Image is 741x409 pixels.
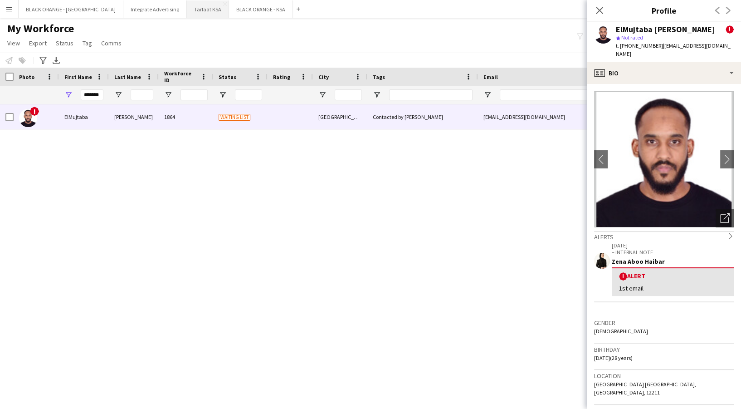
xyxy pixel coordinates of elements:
span: Waiting list [219,114,250,121]
input: Last Name Filter Input [131,89,153,100]
span: Email [483,74,498,80]
div: Zena Aboo Haibar [612,257,734,266]
div: ElMujtaba [PERSON_NAME] [616,25,715,34]
div: Open photos pop-in [716,209,734,227]
span: [DEMOGRAPHIC_DATA] [594,328,648,335]
app-action-btn: Advanced filters [38,55,49,66]
span: View [7,39,20,47]
button: BLACK ORANGE - KSA [229,0,293,18]
span: ! [726,25,734,34]
span: Last Name [114,74,141,80]
input: Status Filter Input [235,89,262,100]
div: [PERSON_NAME] [109,104,159,129]
div: ElMujtaba [59,104,109,129]
span: ! [619,272,627,281]
h3: Birthday [594,345,734,354]
app-action-btn: Export XLSX [51,55,62,66]
button: Open Filter Menu [483,91,492,99]
h3: Profile [587,5,741,16]
p: – INTERNAL NOTE [612,249,734,256]
input: First Name Filter Input [81,89,103,100]
img: ElMujtaba Mohammed [19,109,37,127]
span: | [EMAIL_ADDRESS][DOMAIN_NAME] [616,42,731,57]
div: 1864 [159,104,213,129]
span: Tags [373,74,385,80]
p: [DATE] [612,242,734,249]
h3: Gender [594,319,734,327]
span: Photo [19,74,34,80]
input: City Filter Input [335,89,362,100]
span: Comms [101,39,122,47]
div: 1st email [619,284,726,292]
a: View [4,37,24,49]
button: Open Filter Menu [164,91,172,99]
span: ! [30,107,39,116]
span: Tag [83,39,92,47]
span: Workforce ID [164,70,197,84]
img: Crew avatar or photo [594,91,734,227]
div: Alert [619,272,726,281]
button: Integrate Advertising [123,0,187,18]
button: Open Filter Menu [114,91,122,99]
span: City [318,74,329,80]
input: Email Filter Input [500,89,654,100]
div: Bio [587,62,741,84]
span: [DATE] (28 years) [594,355,633,361]
span: Not rated [621,34,643,41]
span: [GEOGRAPHIC_DATA] [GEOGRAPHIC_DATA], [GEOGRAPHIC_DATA], 12211 [594,381,696,396]
h3: Location [594,372,734,380]
a: Tag [79,37,96,49]
div: Contacted by [PERSON_NAME] [367,104,478,129]
button: Open Filter Menu [373,91,381,99]
input: Tags Filter Input [389,89,473,100]
button: Open Filter Menu [219,91,227,99]
a: Status [52,37,77,49]
div: [EMAIL_ADDRESS][DOMAIN_NAME] [478,104,659,129]
span: t. [PHONE_NUMBER] [616,42,663,49]
span: My Workforce [7,22,74,35]
button: BLACK ORANGE - [GEOGRAPHIC_DATA] [19,0,123,18]
a: Comms [97,37,125,49]
span: First Name [64,74,92,80]
div: Alerts [594,231,734,241]
span: Status [219,74,236,80]
span: Export [29,39,47,47]
span: Status [56,39,73,47]
span: Rating [273,74,290,80]
input: Workforce ID Filter Input [180,89,208,100]
button: Tarfaat KSA [187,0,229,18]
button: Open Filter Menu [64,91,73,99]
button: Open Filter Menu [318,91,327,99]
a: Export [25,37,50,49]
div: [GEOGRAPHIC_DATA] [313,104,367,129]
